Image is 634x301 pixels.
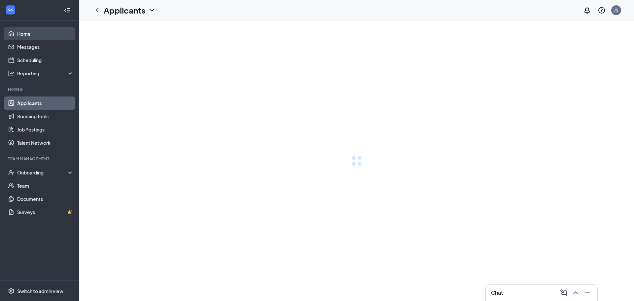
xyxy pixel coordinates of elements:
div: Reporting [17,70,74,77]
a: SurveysCrown [17,206,74,219]
a: Job Postings [17,123,74,136]
a: Team [17,179,74,192]
a: Talent Network [17,136,74,149]
a: Messages [17,40,74,54]
svg: Analysis [8,70,15,77]
h1: Applicants [104,5,145,16]
svg: ChevronLeft [93,6,101,14]
svg: QuestionInfo [598,6,606,14]
button: Minimize [581,287,592,298]
button: ChevronUp [570,287,580,298]
a: Scheduling [17,54,74,67]
svg: Minimize [583,289,591,297]
h3: Chat [491,289,503,296]
a: Sourcing Tools [17,110,74,123]
svg: Settings [8,288,15,294]
a: Home [17,27,74,40]
div: Hiring [8,87,72,92]
svg: Notifications [583,6,591,14]
a: Applicants [17,96,74,110]
svg: ChevronDown [148,6,156,14]
svg: ChevronUp [572,289,580,297]
div: Switch to admin view [17,288,63,294]
a: Documents [17,192,74,206]
svg: UserCheck [8,169,15,176]
svg: ComposeMessage [560,289,568,297]
div: JS [614,7,618,13]
svg: WorkstreamLogo [7,7,14,13]
svg: Collapse [64,7,70,14]
div: Onboarding [17,169,74,176]
div: Team Management [8,156,72,162]
button: ComposeMessage [558,287,568,298]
